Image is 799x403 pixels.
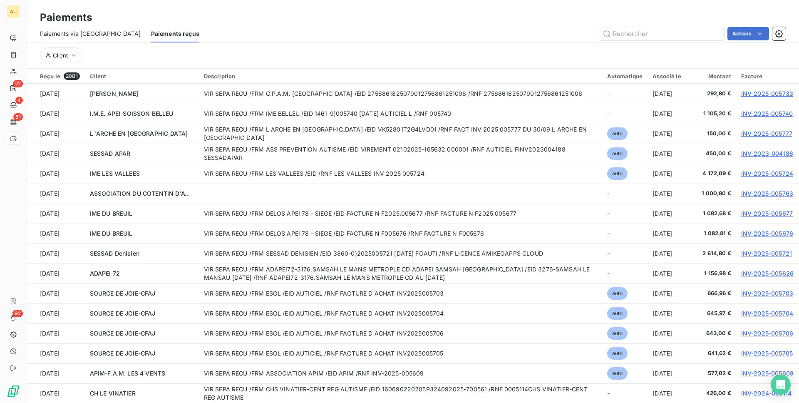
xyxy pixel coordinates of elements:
td: [DATE] [27,303,85,323]
span: ADAPEI 72 [90,270,120,277]
td: VIR SEPA RECU /FRM ESOL /EID AUTICIEL /RNF FACTURE D ACHAT INV2025005703 [199,284,602,303]
td: [DATE] [648,244,696,264]
td: - [602,224,648,244]
span: SOURCE DE JOIE-CFAJ [90,310,156,317]
span: auto [607,347,628,360]
td: [DATE] [27,323,85,343]
div: Description [204,73,597,80]
span: auto [607,127,628,140]
td: [DATE] [648,184,696,204]
span: Paiements reçus [151,30,199,38]
td: [DATE] [27,84,85,104]
span: 645,97 € [701,309,731,318]
span: SOURCE DE JOIE-CFAJ [90,330,156,337]
span: 150,00 € [701,129,731,138]
td: [DATE] [648,204,696,224]
td: [DATE] [648,303,696,323]
div: Reçu le [40,72,80,80]
img: Logo LeanPay [7,385,20,398]
span: SESSAD Denisien [90,250,139,257]
span: 641,62 € [701,349,731,358]
span: Paiements via [GEOGRAPHIC_DATA] [40,30,141,38]
td: - [602,184,648,204]
div: Open Intercom Messenger [771,375,791,395]
td: [DATE] [648,144,696,164]
a: INV-2025-005706 [741,330,793,337]
span: 666,96 € [701,289,731,298]
div: Montant [701,73,731,80]
td: [DATE] [648,124,696,144]
td: - [602,244,648,264]
td: VIR SEPA RECU /FRM SESSAD DENISIEN /EID 3860-0)2025005721 [DATE] FOAUTI /RNF LICENCE AMIKEOAPPS C... [199,244,602,264]
td: [DATE] [27,244,85,264]
div: AU [7,5,20,18]
td: [DATE] [648,224,696,244]
td: [DATE] [27,284,85,303]
td: [DATE] [648,164,696,184]
a: INV-2025-005705 [741,350,793,357]
div: Client [90,73,194,80]
span: 1 000,80 € [701,189,731,198]
td: VIR SEPA RECU /FRM ESOL /EID AUTICIEL /RNF FACTURE D ACHAT INV2025005706 [199,323,602,343]
td: [DATE] [27,164,85,184]
a: INV-2025-005703 [741,290,793,297]
span: SOURCE DE JOIE-CFAJ [90,290,156,297]
span: 4 172,09 € [701,169,731,178]
span: L 'ARCHE EN [GEOGRAPHIC_DATA] [90,130,188,137]
td: VIR SEPA RECU /FRM IME BELLEU /EID 1461-9)005740 [DATE] AUTICIEL L /RNF 005740 [199,104,602,124]
span: ASSOCIATION DU COTENTIN D'ACTION [90,190,204,197]
td: - [602,84,648,104]
td: VIR SEPA RECU /FRM LES VALLEES /EID /RNF LES VALLEES INV 2025 005724 [199,164,602,184]
span: 1 082,81 € [701,229,731,238]
span: 92 [12,310,23,317]
span: auto [607,167,628,180]
span: APIM-F.A.M. LES 4 VENTS [90,370,165,377]
a: INV-2025-005677 [741,210,793,217]
div: Associé le [653,73,691,80]
td: [DATE] [648,343,696,363]
td: [DATE] [648,363,696,383]
td: - [602,104,648,124]
a: INV-2025-005763 [741,190,793,197]
a: INV-2025-005676 [741,230,793,237]
span: auto [607,307,628,320]
span: 2081 [64,72,80,80]
td: VIR SEPA RECU /FRM ESOL /EID AUTICIEL /RNF FACTURE D ACHAT INV2025005705 [199,343,602,363]
a: INV-2023-004188 [741,150,793,157]
span: 426,00 € [701,389,731,398]
span: Client [53,52,68,59]
span: auto [607,147,628,160]
span: IME DU BREUIL [90,210,133,217]
td: VIR SEPA RECU /FRM ASSOCIATION APIM /EID APIM /RNF INV-2025-005609 [199,363,602,383]
td: [DATE] [27,104,85,124]
td: [DATE] [27,204,85,224]
input: Rechercher [599,27,724,40]
td: [DATE] [648,264,696,284]
td: VIR SEPA RECU /FRM DELOS APEI 78 - SIEGE /EID FACTURE N F2025.005677 /RNF FACTURE N F2025.005677 [199,204,602,224]
div: Automatique [607,73,643,80]
td: - [602,264,648,284]
a: INV-2025-005724 [741,170,793,177]
span: 292,80 € [701,90,731,98]
a: INV-2025-005626 [741,270,794,277]
span: 1 082,68 € [701,209,731,218]
span: auto [607,367,628,380]
a: INV-2025-005721 [741,250,792,257]
td: [DATE] [27,264,85,284]
td: [DATE] [27,224,85,244]
h3: Paiements [40,10,92,25]
button: Actions [727,27,769,40]
span: 577,02 € [701,369,731,378]
button: Client [40,47,83,63]
td: [DATE] [648,104,696,124]
a: INV-2025-005777 [741,130,792,137]
span: IME DU BREUIL [90,230,133,237]
span: auto [607,287,628,300]
td: [DATE] [27,144,85,164]
td: VIR SEPA RECU /FRM DELOS APEI 78 - SIEGE /EID FACTURE N F005676 /RNF FACTURE N F005676 [199,224,602,244]
td: [DATE] [648,84,696,104]
td: [DATE] [27,343,85,363]
td: VIR SEPA RECU /FRM ASS PREVENTION AUTISME /EID VIREMENT 02102025-165632 000001 /RNF AUTICIEL FINV... [199,144,602,164]
span: CH LE VINATIER [90,390,136,397]
td: [DATE] [648,284,696,303]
